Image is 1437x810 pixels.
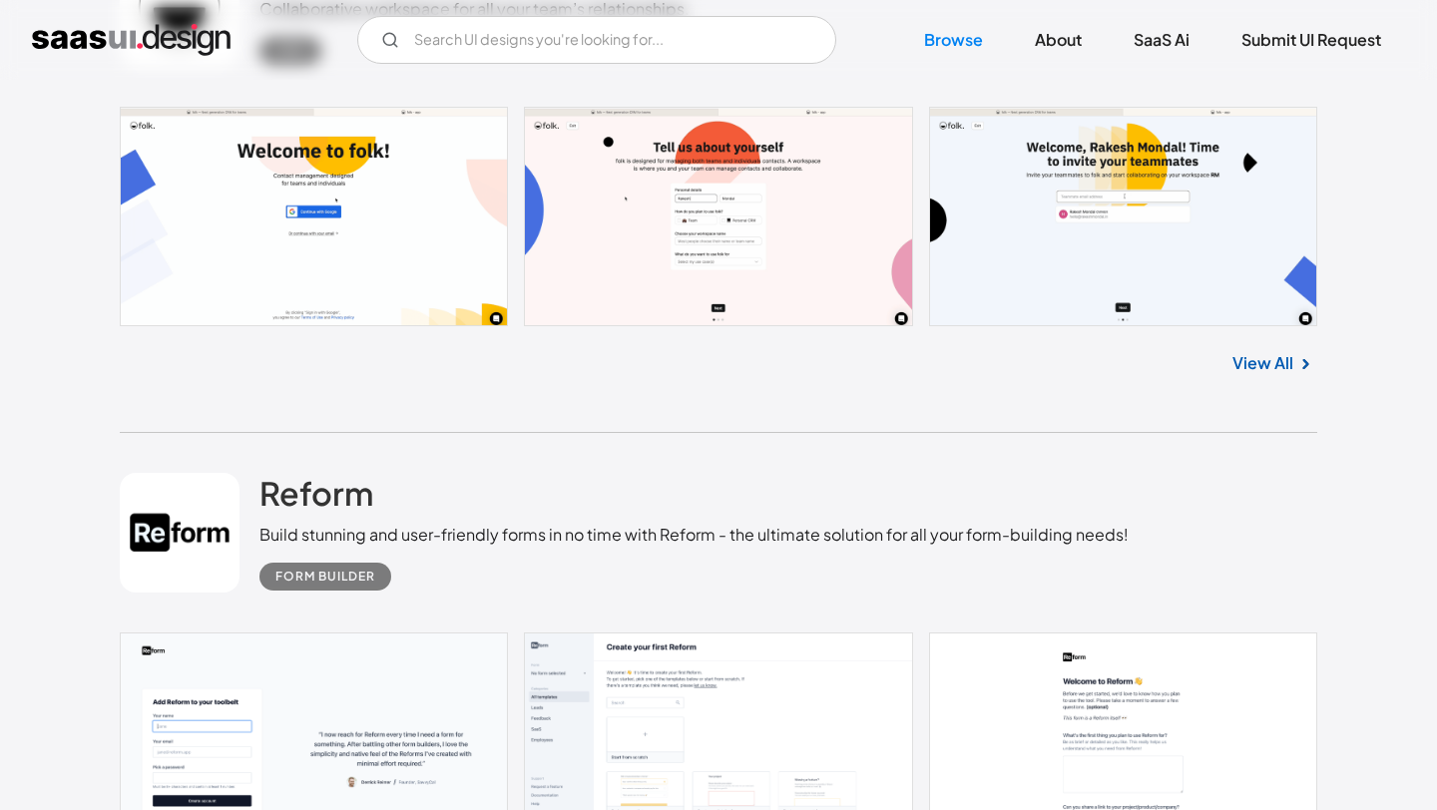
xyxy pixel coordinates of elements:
[275,565,375,589] div: Form Builder
[259,473,373,523] a: Reform
[357,16,836,64] input: Search UI designs you're looking for...
[259,473,373,513] h2: Reform
[1011,18,1106,62] a: About
[1110,18,1213,62] a: SaaS Ai
[1232,351,1293,375] a: View All
[32,24,231,56] a: home
[900,18,1007,62] a: Browse
[259,523,1129,547] div: Build stunning and user-friendly forms in no time with Reform - the ultimate solution for all you...
[357,16,836,64] form: Email Form
[1217,18,1405,62] a: Submit UI Request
